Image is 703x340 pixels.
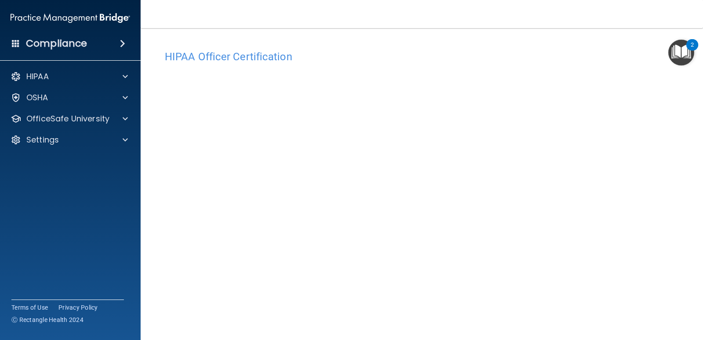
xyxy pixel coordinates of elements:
[691,45,694,56] div: 2
[26,71,49,82] p: HIPAA
[26,135,59,145] p: Settings
[26,92,48,103] p: OSHA
[58,303,98,312] a: Privacy Policy
[11,113,128,124] a: OfficeSafe University
[26,37,87,50] h4: Compliance
[11,303,48,312] a: Terms of Use
[11,315,83,324] span: Ⓒ Rectangle Health 2024
[11,135,128,145] a: Settings
[668,40,694,66] button: Open Resource Center, 2 new notifications
[11,71,128,82] a: HIPAA
[26,113,109,124] p: OfficeSafe University
[11,92,128,103] a: OSHA
[11,9,130,27] img: PMB logo
[165,51,679,62] h4: HIPAA Officer Certification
